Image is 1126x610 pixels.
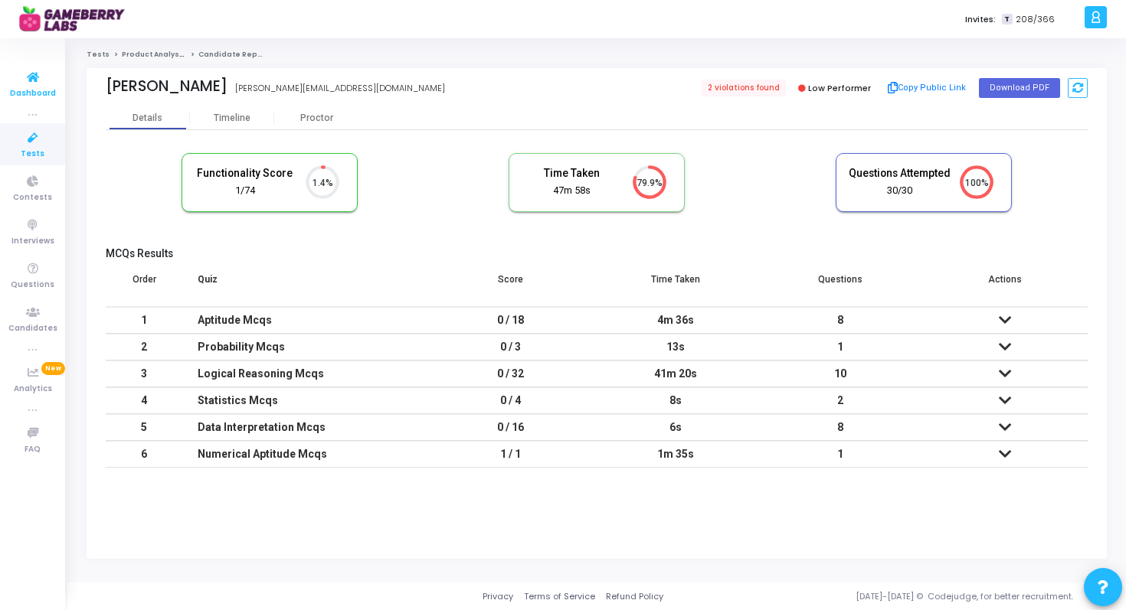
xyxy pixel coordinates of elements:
[808,82,871,94] span: Low Performer
[8,322,57,335] span: Candidates
[608,308,742,333] div: 4m 36s
[758,414,922,441] td: 8
[1002,14,1012,25] span: T
[25,443,41,456] span: FAQ
[19,4,134,34] img: logo
[758,360,922,387] td: 10
[198,388,413,413] div: Statistics Mcqs
[428,387,593,414] td: 0 / 4
[965,13,996,26] label: Invites:
[10,87,56,100] span: Dashboard
[106,441,182,468] td: 6
[106,307,182,334] td: 1
[702,80,786,96] span: 2 violations found
[883,77,971,99] button: Copy Public Link
[608,415,742,440] div: 6s
[198,361,413,387] div: Logical Reasoning Mcqs
[524,590,595,603] a: Terms of Service
[608,334,742,360] div: 13s
[198,308,413,333] div: Aptitude Mcqs
[13,191,52,204] span: Contests
[848,167,951,180] h5: Questions Attempted
[106,387,182,414] td: 4
[106,77,227,95] div: [PERSON_NAME]
[428,334,593,360] td: 0 / 3
[758,387,922,414] td: 2
[521,184,624,198] div: 47m 58s
[923,264,1088,307] th: Actions
[198,334,413,360] div: Probability Mcqs
[106,247,1088,260] h5: MCQs Results
[758,307,922,334] td: 8
[182,264,428,307] th: Quiz
[483,590,513,603] a: Privacy
[87,50,1107,60] nav: breadcrumb
[428,360,593,387] td: 0 / 32
[758,264,922,307] th: Questions
[428,414,593,441] td: 0 / 16
[214,113,250,124] div: Timeline
[608,442,742,467] div: 1m 35s
[198,442,413,467] div: Numerical Aptitude Mcqs
[428,307,593,334] td: 0 / 18
[106,264,182,307] th: Order
[198,415,413,440] div: Data Interpretation Mcqs
[198,50,269,59] span: Candidate Report
[758,334,922,360] td: 1
[593,264,758,307] th: Time Taken
[1016,13,1055,26] span: 208/366
[521,167,624,180] h5: Time Taken
[758,441,922,468] td: 1
[194,184,296,198] div: 1/74
[428,264,593,307] th: Score
[11,279,54,292] span: Questions
[428,441,593,468] td: 1 / 1
[122,50,202,59] a: Product Analyst Test
[235,82,445,95] div: [PERSON_NAME][EMAIL_ADDRESS][DOMAIN_NAME]
[663,590,1107,603] div: [DATE]-[DATE] © Codejudge, for better recruitment.
[14,383,52,396] span: Analytics
[106,334,182,360] td: 2
[21,148,44,161] span: Tests
[106,360,182,387] td: 3
[87,50,110,59] a: Tests
[608,388,742,413] div: 8s
[11,235,54,248] span: Interviews
[106,414,182,441] td: 5
[274,113,358,124] div: Proctor
[979,78,1060,98] button: Download PDF
[608,361,742,387] div: 41m 20s
[133,113,162,124] div: Details
[606,590,663,603] a: Refund Policy
[41,362,65,375] span: New
[848,184,951,198] div: 30/30
[194,167,296,180] h5: Functionality Score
